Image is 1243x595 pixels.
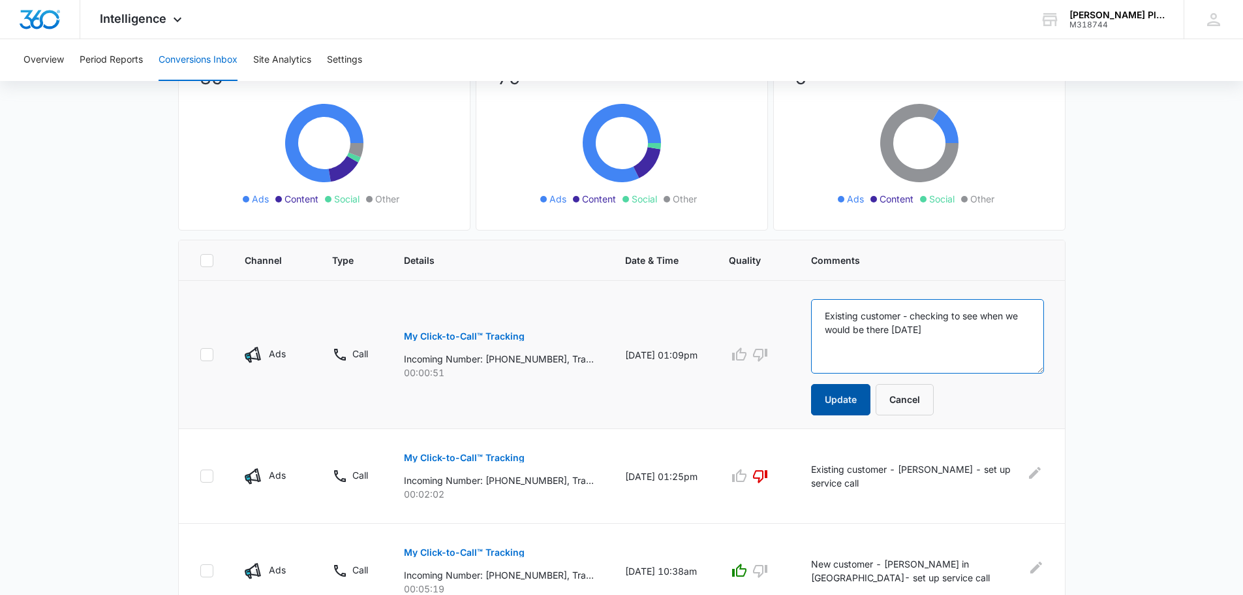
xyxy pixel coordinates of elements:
td: [DATE] 01:09pm [609,281,713,429]
span: Content [582,192,616,206]
p: Incoming Number: [PHONE_NUMBER], Tracking Number: [PHONE_NUMBER], Ring To: [PHONE_NUMBER], Caller... [404,474,594,487]
span: Social [632,192,657,206]
p: Call [352,563,368,577]
p: Existing customer - [PERSON_NAME] - set up service call [811,462,1018,490]
button: My Click-to-Call™ Tracking [404,442,525,474]
p: My Click-to-Call™ Tracking [404,548,525,557]
button: Site Analytics [253,39,311,81]
p: 00:00:51 [404,366,594,379]
span: Social [334,192,360,206]
p: Ads [269,468,286,482]
p: New customer - [PERSON_NAME] in [GEOGRAPHIC_DATA]- set up service call [811,557,1021,585]
span: Other [375,192,399,206]
span: Social [929,192,955,206]
p: Incoming Number: [PHONE_NUMBER], Tracking Number: [PHONE_NUMBER], Ring To: [PHONE_NUMBER], Caller... [404,568,594,582]
p: My Click-to-Call™ Tracking [404,332,525,341]
button: Edit Comments [1026,462,1044,483]
button: Conversions Inbox [159,39,238,81]
span: Channel [245,253,282,267]
button: Overview [23,39,64,81]
p: Call [352,468,368,482]
span: Details [404,253,575,267]
button: My Click-to-Call™ Tracking [404,321,525,352]
span: Content [284,192,318,206]
span: Date & Time [625,253,679,267]
span: Ads [252,192,269,206]
span: Other [673,192,697,206]
span: Content [880,192,913,206]
div: account id [1069,20,1165,29]
p: Ads [269,347,286,361]
p: 00:02:02 [404,487,594,501]
p: Incoming Number: [PHONE_NUMBER], Tracking Number: [PHONE_NUMBER], Ring To: [PHONE_NUMBER], Caller... [404,352,594,366]
button: Period Reports [80,39,143,81]
span: Intelligence [100,12,166,25]
span: Type [332,253,354,267]
p: Ads [269,563,286,577]
p: Call [352,347,368,361]
span: Ads [847,192,864,206]
textarea: Existing customer - checking to see when we would be there [DATE] [811,299,1044,374]
span: Ads [549,192,566,206]
p: My Click-to-Call™ Tracking [404,453,525,462]
button: Settings [327,39,362,81]
div: account name [1069,10,1165,20]
button: Cancel [876,384,934,415]
td: [DATE] 01:25pm [609,429,713,524]
button: Update [811,384,870,415]
span: Comments [811,253,1025,267]
button: Edit Comments [1029,557,1044,578]
span: Quality [729,253,761,267]
button: My Click-to-Call™ Tracking [404,537,525,568]
span: Other [970,192,994,206]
